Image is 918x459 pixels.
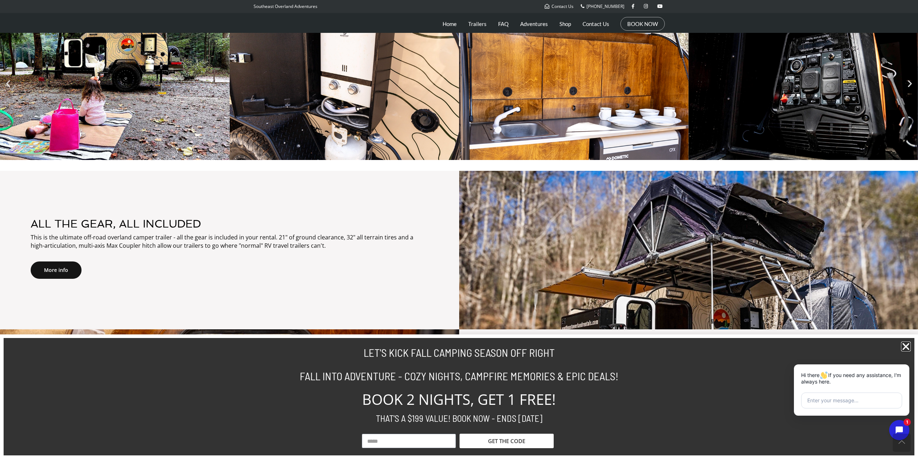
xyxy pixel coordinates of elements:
img: genmax-3500iaed-generator.webp [689,7,918,160]
span: Contact Us [552,3,574,9]
span: GET THE CODE [488,438,525,444]
p: This is the ultimate off-road overland camper trailer - all the gear is included in your rental. ... [31,233,429,250]
p: Southeast Overland Adventures [254,2,317,11]
h2: THAT'S A $199 VALUE! BOOK NOW - ENDS [DATE] [257,414,661,423]
a: BOOK NOW [627,20,658,27]
a: Contact Us [583,15,609,33]
h3: ALL THE GEAR, ALL INCLUDED [31,218,429,230]
div: 5 / 5 [689,7,918,160]
a: FAQ [498,15,509,33]
img: eccotemp-el5-instant-hot-water-heater-shower [229,7,459,160]
span: [PHONE_NUMBER] [587,3,624,9]
img: brx-overland-camper-trailer-galley-cabinets.webp [459,7,689,160]
div: 4 / 5 [459,7,689,160]
a: Home [443,15,457,33]
a: Shop [559,15,571,33]
div: 3 / 5 [229,7,459,160]
a: Trailers [468,15,487,33]
div: Previous slide [4,79,13,88]
a: Adventures [520,15,548,33]
a: Contact Us [545,3,574,9]
a: More info [31,261,82,279]
h2: FALL INTO ADVENTURE - COZY NIGHTS, CAMPFIRE MEMORIES & EPIC DEALS! [257,371,661,381]
a: Close [901,342,911,351]
h2: LET'S KICK FALL CAMPING SEASON OFF RIGHT [257,347,661,358]
button: GET THE CODE [460,434,554,448]
h2: BOOK 2 NIGHTS, GET 1 FREE! [257,392,661,407]
a: [PHONE_NUMBER] [581,3,624,9]
div: Next slide [905,79,914,88]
